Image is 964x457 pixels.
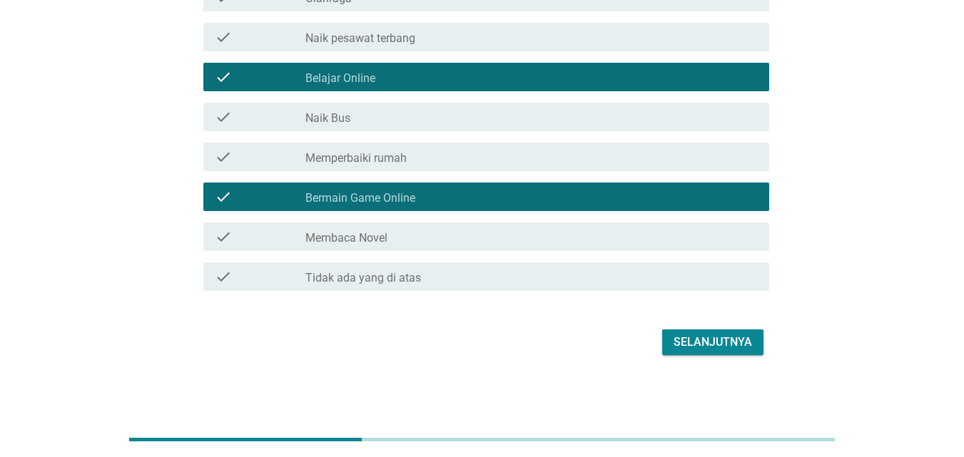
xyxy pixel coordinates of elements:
label: Naik Bus [305,111,350,125]
label: Membaca Novel [305,231,387,245]
label: Bermain Game Online [305,191,415,205]
i: check [215,188,232,205]
i: check [215,68,232,86]
i: check [215,29,232,46]
i: check [215,148,232,165]
label: Memperbaiki rumah [305,151,407,165]
div: Selanjutnya [674,334,752,351]
label: Tidak ada yang di atas [305,271,421,285]
label: Belajar Online [305,71,375,86]
i: check [215,268,232,285]
button: Selanjutnya [662,329,763,355]
label: Naik pesawat terbang [305,31,415,46]
i: check [215,108,232,125]
i: check [215,228,232,245]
